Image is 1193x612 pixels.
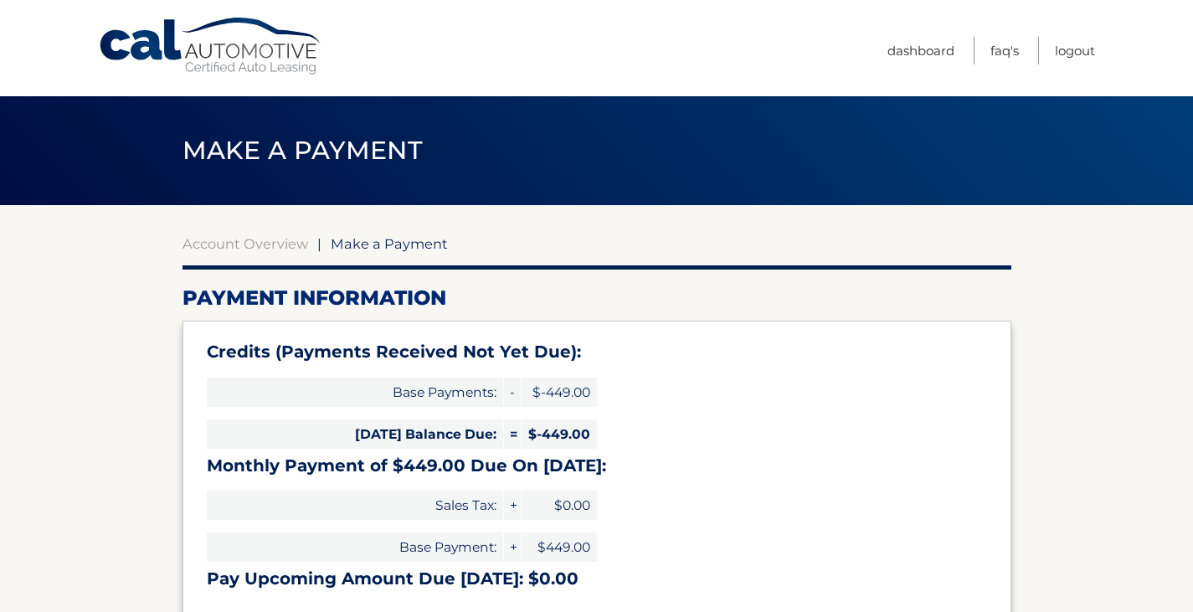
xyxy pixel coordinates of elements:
span: + [504,532,521,562]
span: $-449.00 [522,419,597,449]
span: + [504,491,521,520]
span: - [504,378,521,407]
span: = [504,419,521,449]
span: Make a Payment [331,235,448,252]
span: | [317,235,321,252]
a: Logout [1055,37,1095,64]
h3: Credits (Payments Received Not Yet Due): [207,342,987,363]
span: $-449.00 [522,378,597,407]
a: Account Overview [183,235,308,252]
a: Dashboard [887,37,954,64]
span: Base Payments: [207,378,503,407]
a: Cal Automotive [98,17,324,76]
span: [DATE] Balance Due: [207,419,503,449]
a: FAQ's [990,37,1019,64]
span: $0.00 [522,491,597,520]
span: Make a Payment [183,135,423,166]
h2: Payment Information [183,285,1011,311]
span: Sales Tax: [207,491,503,520]
h3: Monthly Payment of $449.00 Due On [DATE]: [207,455,987,476]
h3: Pay Upcoming Amount Due [DATE]: $0.00 [207,568,987,589]
span: Base Payment: [207,532,503,562]
span: $449.00 [522,532,597,562]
